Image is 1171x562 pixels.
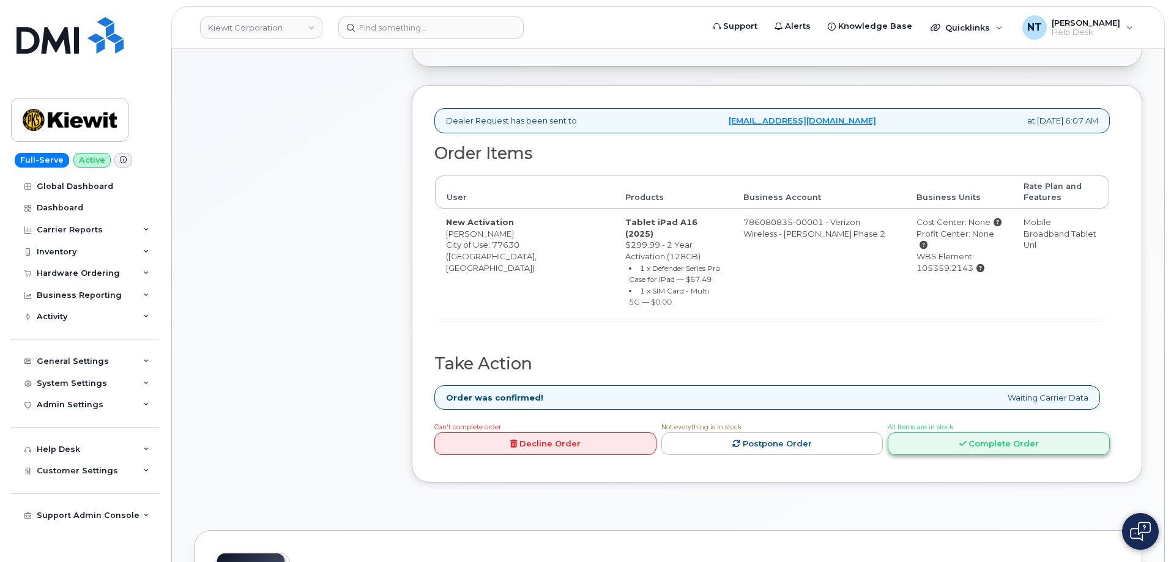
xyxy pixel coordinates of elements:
a: [EMAIL_ADDRESS][DOMAIN_NAME] [729,115,876,127]
div: Quicklinks [922,15,1011,40]
a: Decline Order [434,432,656,455]
span: [PERSON_NAME] [1052,18,1120,28]
a: Support [704,14,766,39]
th: User [435,176,614,209]
span: All Items are in stock [888,423,953,431]
div: Cost Center: None [916,216,1002,228]
div: Dealer Request has been sent to at [DATE] 6:07 AM [434,108,1110,133]
div: Waiting Carrier Data [434,385,1100,410]
th: Products [614,176,732,209]
span: Not everything is in stock [661,423,742,431]
strong: New Activation [446,217,514,227]
a: Complete Order [888,432,1110,455]
h2: Take Action [434,355,1110,373]
span: Support [723,20,757,32]
div: WBS Element: 105359.2143 [916,251,1002,273]
span: Alerts [785,20,811,32]
span: Knowledge Base [838,20,912,32]
a: Postpone Order [661,432,883,455]
a: Knowledge Base [819,14,921,39]
td: Mobile Broadband Tablet Unl [1013,209,1109,320]
span: Help Desk [1052,28,1120,37]
td: 786080835-00001 - Verizon Wireless - [PERSON_NAME] Phase 2 [732,209,905,320]
img: Open chat [1130,522,1151,541]
span: NT [1027,20,1042,35]
small: 1 x SIM Card - Multi 5G — $0.00 [629,286,709,307]
small: 1 x Defender Series Pro Case for iPad — $67.49 [629,264,720,284]
div: Nicholas Taylor [1014,15,1142,40]
span: Quicklinks [945,23,990,32]
th: Business Units [905,176,1013,209]
a: Kiewit Corporation [200,17,322,39]
h2: Order Items [434,144,1110,163]
div: Profit Center: None [916,228,1002,251]
strong: Tablet iPad A16 (2025) [625,217,697,238]
td: $299.99 - 2 Year Activation (128GB) [614,209,732,320]
th: Business Account [732,176,905,209]
input: Find something... [338,17,524,39]
a: Alerts [766,14,819,39]
td: [PERSON_NAME] City of Use: 77630 ([GEOGRAPHIC_DATA], [GEOGRAPHIC_DATA]) [435,209,614,320]
strong: Order was confirmed! [446,392,543,404]
span: Can't complete order [434,423,501,431]
th: Rate Plan and Features [1013,176,1109,209]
